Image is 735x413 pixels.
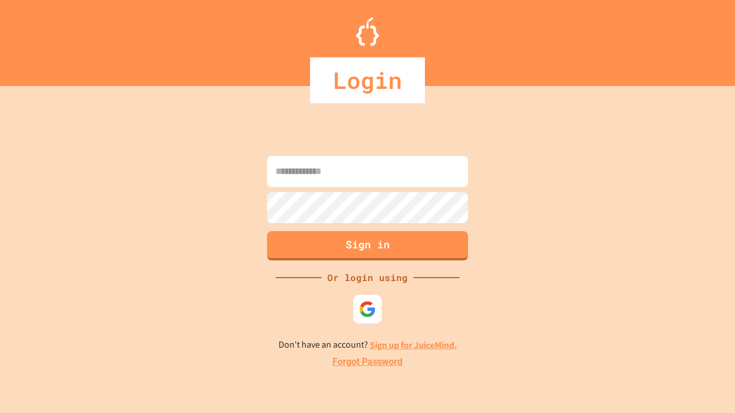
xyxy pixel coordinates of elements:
[332,355,403,369] a: Forgot Password
[359,301,376,318] img: google-icon.svg
[322,271,413,285] div: Or login using
[356,17,379,46] img: Logo.svg
[267,231,468,260] button: Sign in
[278,338,457,352] p: Don't have an account?
[370,339,457,351] a: Sign up for JuiceMind.
[687,367,724,402] iframe: chat widget
[310,57,425,103] div: Login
